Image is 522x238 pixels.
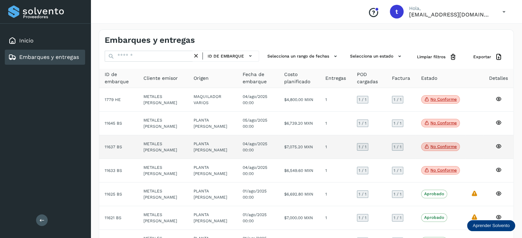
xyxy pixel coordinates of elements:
span: 01/ago/2025 00:00 [243,212,267,223]
span: Costo planificado [284,71,314,85]
p: No conforme [430,144,457,149]
td: 1 [320,183,351,206]
td: METALES [PERSON_NAME] [138,206,188,230]
p: No conforme [430,97,457,102]
span: 04/ago/2025 00:00 [243,94,267,105]
span: 11645 BS [105,121,122,126]
span: ID de embarque [105,71,132,85]
span: 11633 BS [105,168,122,173]
span: 1 / 1 [359,168,367,173]
button: Selecciona un estado [347,51,406,62]
td: PLANTA [PERSON_NAME] [188,183,237,206]
h4: Embarques y entregas [105,35,195,45]
button: ID de embarque [206,51,256,61]
td: METALES [PERSON_NAME] [138,112,188,135]
span: 1 / 1 [359,98,367,102]
td: PLANTA [PERSON_NAME] [188,159,237,183]
a: Embarques y entregas [19,54,79,60]
p: Aprobado [424,215,444,220]
span: Estado [421,75,437,82]
td: 1 [320,135,351,159]
span: 1779 HE [105,97,121,102]
td: METALES [PERSON_NAME] [138,135,188,159]
span: 11637 BS [105,145,122,149]
span: Cliente emisor [143,75,178,82]
span: 1 / 1 [359,145,367,149]
span: 11625 BS [105,192,122,197]
div: Inicio [5,33,85,48]
td: $6,549.60 MXN [279,159,320,183]
span: 1 / 1 [394,192,402,196]
span: 01/ago/2025 00:00 [243,189,267,200]
td: MAQUILADOR VARIOS [188,88,237,112]
span: Exportar [473,54,491,60]
div: Embarques y entregas [5,50,85,65]
button: Selecciona un rango de fechas [265,51,342,62]
span: POD cargadas [357,71,381,85]
td: 1 [320,159,351,183]
td: PLANTA [PERSON_NAME] [188,112,237,135]
td: 1 [320,88,351,112]
span: 1 / 1 [394,216,402,220]
span: Origen [194,75,209,82]
td: $4,800.00 MXN [279,88,320,112]
span: 04/ago/2025 00:00 [243,141,267,152]
td: METALES [PERSON_NAME] [138,88,188,112]
span: 1 / 1 [359,192,367,196]
button: Exportar [468,51,508,63]
p: No conforme [430,168,457,173]
span: 04/ago/2025 00:00 [243,165,267,176]
span: Entregas [325,75,346,82]
p: No conforme [430,121,457,125]
span: 05/ago/2025 00:00 [243,118,267,129]
span: Detalles [489,75,508,82]
span: Limpiar filtros [417,54,445,60]
td: 1 [320,206,351,230]
td: $6,739.20 MXN [279,112,320,135]
td: METALES [PERSON_NAME] [138,159,188,183]
div: Aprender Solvento [467,220,515,231]
td: PLANTA [PERSON_NAME] [188,135,237,159]
span: 1 / 1 [359,121,367,125]
span: Fecha de embarque [243,71,274,85]
button: Limpiar filtros [411,51,462,63]
td: $6,692.80 MXN [279,183,320,206]
p: transportesymaquinariaagm@gmail.com [409,11,491,18]
td: $7,075.20 MXN [279,135,320,159]
p: Hola, [409,5,491,11]
span: 1 / 1 [394,121,402,125]
span: 1 / 1 [394,145,402,149]
p: Proveedores [23,14,82,19]
p: Aprobado [424,191,444,196]
td: PLANTA [PERSON_NAME] [188,206,237,230]
td: $7,000.00 MXN [279,206,320,230]
span: ID de embarque [208,53,244,59]
a: Inicio [19,37,34,44]
span: Factura [392,75,410,82]
span: 1 / 1 [394,98,402,102]
span: 11621 BS [105,215,121,220]
span: 1 / 1 [394,168,402,173]
p: Aprender Solvento [473,223,510,228]
td: 1 [320,112,351,135]
td: METALES [PERSON_NAME] [138,183,188,206]
span: 1 / 1 [359,216,367,220]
